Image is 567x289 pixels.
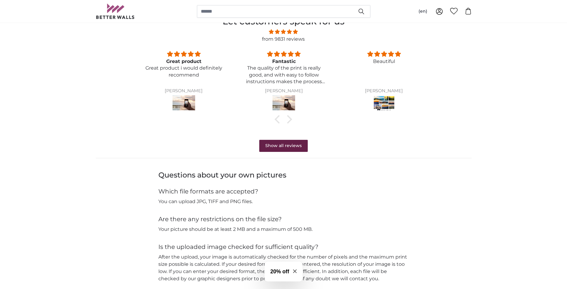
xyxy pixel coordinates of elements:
div: [PERSON_NAME] [141,89,226,93]
div: 5 stars [141,50,226,58]
img: Betterwalls [96,4,135,19]
h4: Is the uploaded image checked for sufficient quality? [158,243,409,251]
h4: Are there any restrictions on the file size? [158,215,409,223]
div: Fantastic [241,58,327,65]
img: Stockfoto [373,95,395,112]
div: 5 stars [341,50,427,58]
img: Eigenes Foto als Tapete [173,95,195,112]
p: The quality of the print is really good, and with easy to follow instructions makes the process e... [241,65,327,85]
p: Your picture should be at least 2 MB and a maximum of 500 MB. [158,226,409,233]
div: [PERSON_NAME] [241,89,327,93]
p: You can upload JPG, TIFF and PNG files. [158,198,409,205]
h3: Questions about your own pictures [158,170,409,180]
div: 5 stars [241,50,327,58]
button: (en) [414,6,432,17]
p: Great product i would definitely recommend [141,65,226,78]
div: Great product [141,58,226,65]
img: Eigenes Foto als Tapete [273,95,295,112]
a: from 9831 reviews [262,36,305,42]
p: Beautiful [341,58,427,65]
span: 4.81 stars [133,28,434,36]
div: [PERSON_NAME] [341,89,427,93]
p: After the upload, your image is automatically checked for the number of pixels and the maximum pr... [158,253,409,282]
h4: Which file formats are accepted? [158,187,409,196]
a: Show all reviews [259,140,308,152]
